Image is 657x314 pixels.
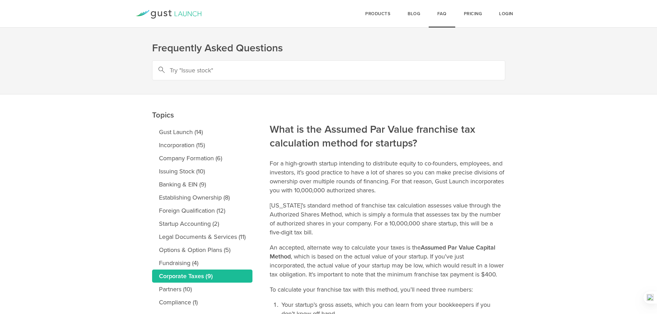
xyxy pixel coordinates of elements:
[152,217,252,230] a: Startup Accounting (2)
[270,76,505,150] h2: What is the Assumed Par Value franchise tax calculation method for startups?
[152,125,252,139] a: Gust Launch (14)
[270,285,505,294] p: To calculate your franchise tax with this method, you’ll need three numbers:
[270,201,505,237] p: [US_STATE]’s standard method of franchise tax calculation assesses value through the Authorized S...
[270,159,505,195] p: For a high-growth startup intending to distribute equity to co-founders, employees, and investors...
[270,243,505,279] p: An accepted, alternate way to calculate your taxes is the , which is based on the actual value of...
[152,41,505,55] h1: Frequently Asked Questions
[152,256,252,270] a: Fundraising (4)
[152,296,252,309] a: Compliance (1)
[152,152,252,165] a: Company Formation (6)
[152,139,252,152] a: Incorporation (15)
[152,283,252,296] a: Partners (10)
[152,243,252,256] a: Options & Option Plans (5)
[152,62,252,122] h2: Topics
[152,60,505,80] input: Try "Issue stock"
[152,230,252,243] a: Legal Documents & Services (11)
[152,178,252,191] a: Banking & EIN (9)
[152,191,252,204] a: Establishing Ownership (8)
[152,270,252,283] a: Corporate Taxes (9)
[152,165,252,178] a: Issuing Stock (10)
[152,204,252,217] a: Foreign Qualification (12)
